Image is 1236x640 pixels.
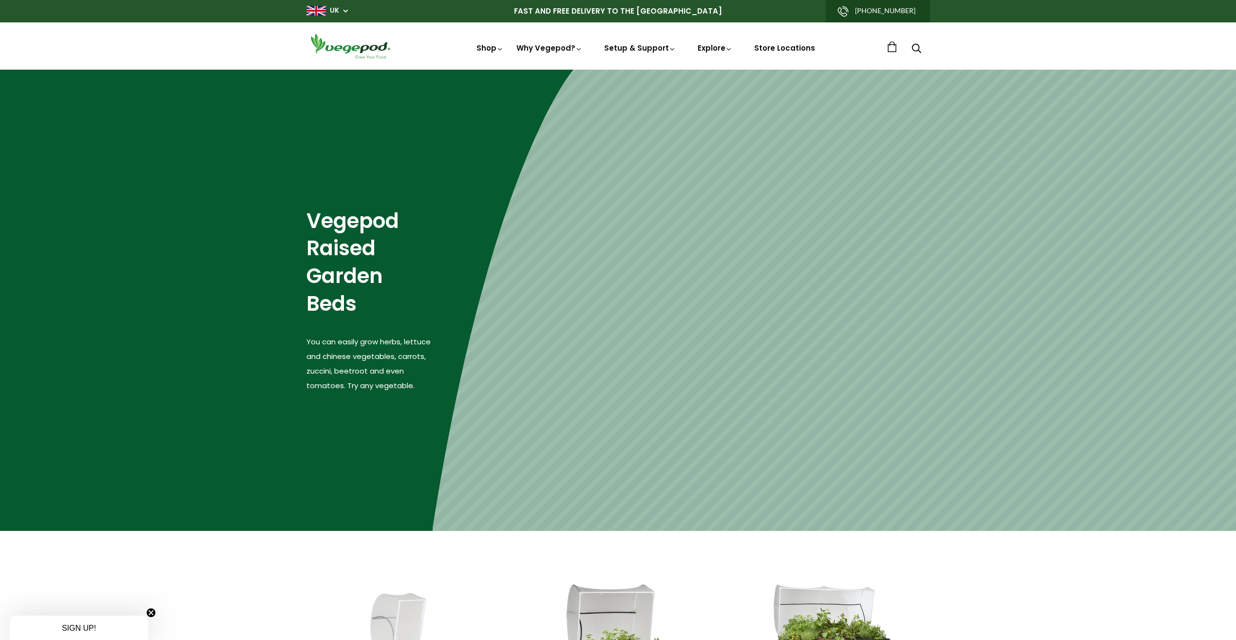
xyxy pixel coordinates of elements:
h2: Vegepod Raised Garden Beds [306,207,433,318]
img: gb_large.png [306,6,326,16]
a: Shop [476,43,504,53]
p: You can easily grow herbs, lettuce and chinese vegetables, carrots, zuccini, beetroot and even to... [306,335,433,393]
img: Vegepod [306,32,394,60]
a: Store Locations [754,43,815,53]
a: Search [912,44,921,55]
span: SIGN UP! [62,624,96,632]
button: Close teaser [146,608,156,618]
a: Why Vegepod? [516,43,583,53]
a: Explore [698,43,733,53]
a: UK [330,6,339,16]
div: SIGN UP!Close teaser [10,616,148,640]
a: Setup & Support [604,43,676,53]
